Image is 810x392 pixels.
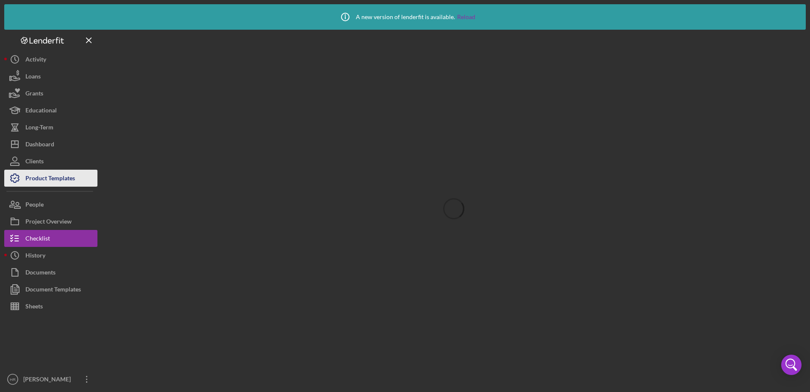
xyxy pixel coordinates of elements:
[25,281,81,300] div: Document Templates
[4,213,97,230] button: Project Overview
[4,170,97,187] button: Product Templates
[25,298,43,317] div: Sheets
[21,371,76,390] div: [PERSON_NAME]
[4,85,97,102] button: Grants
[25,119,53,138] div: Long-Term
[25,153,44,172] div: Clients
[4,68,97,85] button: Loans
[25,247,45,266] div: History
[25,213,72,232] div: Project Overview
[4,196,97,213] button: People
[25,51,46,70] div: Activity
[25,170,75,189] div: Product Templates
[4,230,97,247] button: Checklist
[781,355,802,375] div: Open Intercom Messenger
[4,298,97,315] button: Sheets
[457,14,475,20] a: Reload
[4,51,97,68] button: Activity
[4,281,97,298] button: Document Templates
[4,153,97,170] button: Clients
[25,264,55,283] div: Documents
[25,102,57,121] div: Educational
[335,6,475,28] div: A new version of lenderfit is available.
[4,247,97,264] button: History
[4,119,97,136] button: Long-Term
[25,85,43,104] div: Grants
[25,68,41,87] div: Loans
[25,196,44,215] div: People
[4,371,97,388] button: HR[PERSON_NAME]
[25,136,54,155] div: Dashboard
[4,102,97,119] button: Educational
[25,230,50,249] div: Checklist
[10,377,16,382] text: HR
[4,264,97,281] button: Documents
[4,136,97,153] button: Dashboard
